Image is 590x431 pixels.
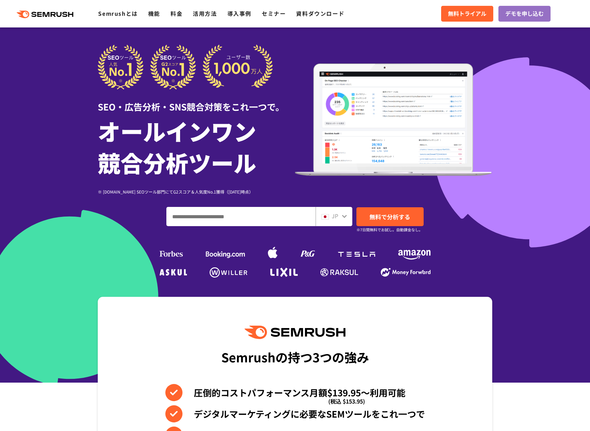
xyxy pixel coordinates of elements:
[262,9,286,18] a: セミナー
[332,212,338,220] span: JP
[98,90,295,113] div: SEO・広告分析・SNS競合対策をこれ一つで。
[369,212,410,221] span: 無料で分析する
[356,226,423,233] small: ※7日間無料でお試し。自動課金なし。
[441,6,493,22] a: 無料トライアル
[98,115,295,178] h1: オールインワン 競合分析ツール
[227,9,251,18] a: 導入事例
[505,9,544,18] span: デモを申し込む
[328,393,365,410] span: (税込 $153.95)
[221,344,369,370] div: Semrushの持つ3つの強み
[245,326,345,339] img: Semrush
[356,207,424,226] a: 無料で分析する
[98,9,138,18] a: Semrushとは
[448,9,486,18] span: 無料トライアル
[498,6,551,22] a: デモを申し込む
[193,9,217,18] a: 活用方法
[165,405,425,422] li: デジタルマーケティングに必要なSEMツールをこれ一つで
[165,384,425,401] li: 圧倒的コストパフォーマンス月額$139.95〜利用可能
[170,9,182,18] a: 料金
[167,207,315,226] input: ドメイン、キーワードまたはURLを入力してください
[98,188,295,195] div: ※ [DOMAIN_NAME] SEOツール部門にてG2スコア＆人気度No.1獲得（[DATE]時点）
[148,9,160,18] a: 機能
[296,9,344,18] a: 資料ダウンロード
